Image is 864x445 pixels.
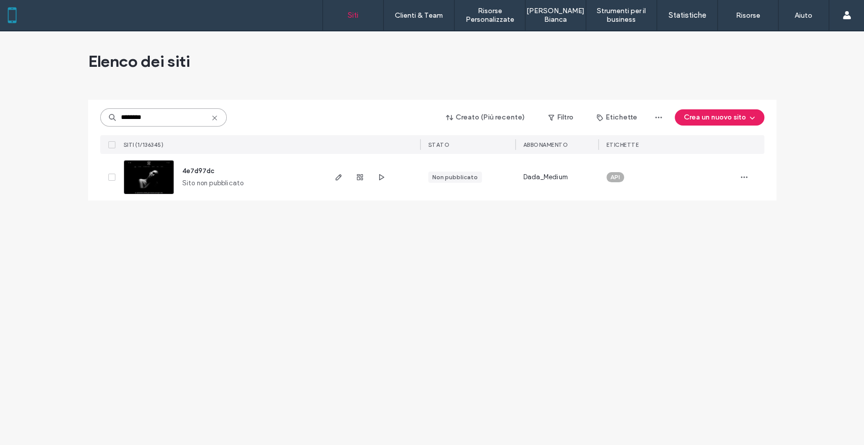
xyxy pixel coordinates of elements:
span: Elenco dei siti [88,51,190,71]
label: Statistiche [669,11,706,20]
label: Risorse Personalizzate [455,7,525,24]
label: Clienti & Team [395,11,443,20]
span: STATO [428,141,450,148]
label: Siti [348,11,358,20]
button: Filtro [538,109,584,126]
label: [PERSON_NAME] Bianca [525,7,586,24]
button: Creato (Più recente) [437,109,534,126]
span: Aiuto [22,7,47,16]
a: 4e7d97dc [182,167,215,175]
label: Risorse [736,11,760,20]
label: Aiuto [795,11,812,20]
span: ETICHETTE [606,141,639,148]
div: Non pubblicato [432,173,478,182]
span: Sito non pubblicato [182,178,244,188]
span: API [610,173,620,182]
button: Etichette [588,109,646,126]
button: Crea un nuovo sito [675,109,764,126]
span: Dada_Medium [523,172,568,182]
span: Abbonamento [523,141,568,148]
span: SITI (1/136345) [124,141,164,148]
label: Strumenti per il business [586,7,656,24]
